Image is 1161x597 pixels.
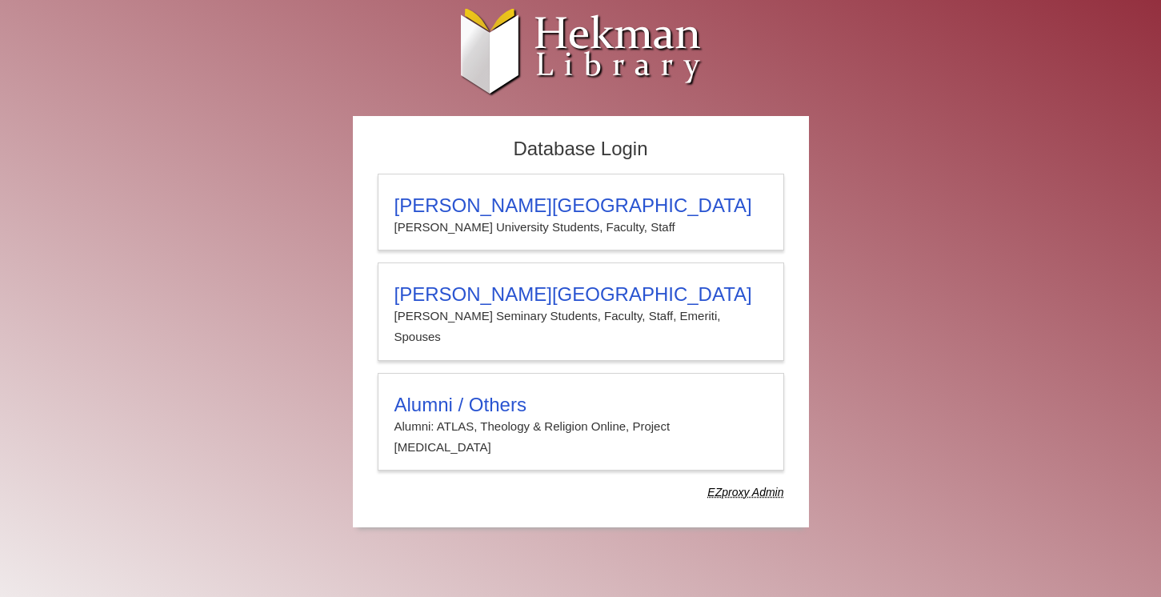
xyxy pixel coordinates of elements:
h2: Database Login [370,133,792,166]
a: [PERSON_NAME][GEOGRAPHIC_DATA][PERSON_NAME] University Students, Faculty, Staff [378,174,784,250]
dfn: Use Alumni login [707,486,783,499]
p: [PERSON_NAME] Seminary Students, Faculty, Staff, Emeriti, Spouses [394,306,767,348]
h3: Alumni / Others [394,394,767,416]
p: Alumni: ATLAS, Theology & Religion Online, Project [MEDICAL_DATA] [394,416,767,459]
h3: [PERSON_NAME][GEOGRAPHIC_DATA] [394,194,767,217]
a: [PERSON_NAME][GEOGRAPHIC_DATA][PERSON_NAME] Seminary Students, Faculty, Staff, Emeriti, Spouses [378,262,784,361]
h3: [PERSON_NAME][GEOGRAPHIC_DATA] [394,283,767,306]
p: [PERSON_NAME] University Students, Faculty, Staff [394,217,767,238]
summary: Alumni / OthersAlumni: ATLAS, Theology & Religion Online, Project [MEDICAL_DATA] [394,394,767,459]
